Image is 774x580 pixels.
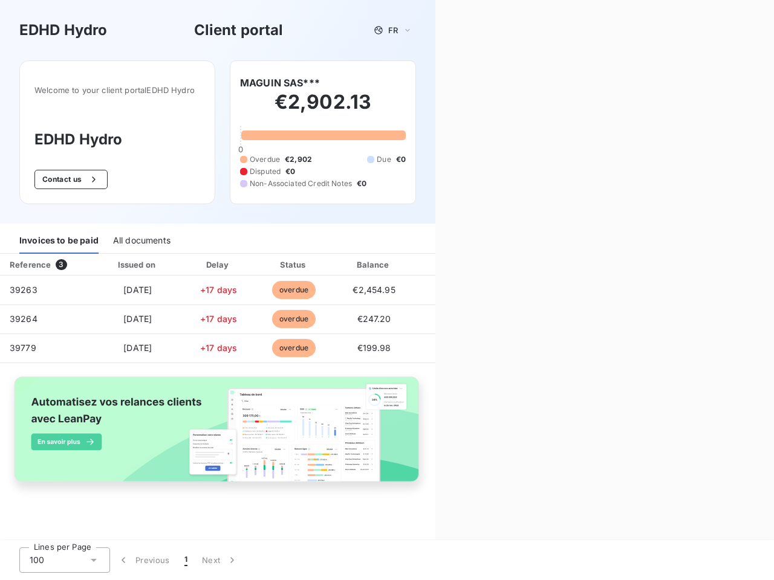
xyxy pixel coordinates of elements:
span: €2,902 [285,154,312,165]
div: Balance [335,259,414,271]
div: Invoices to be paid [19,228,99,254]
span: [DATE] [123,343,152,353]
span: +17 days [200,343,237,353]
span: Overdue [250,154,280,165]
span: +17 days [200,285,237,295]
div: PDF [418,259,480,271]
span: 100 [30,554,44,566]
div: Reference [10,260,51,269]
span: [DATE] [123,314,152,324]
span: 39779 [10,343,36,353]
img: banner [5,370,431,500]
span: €2,454.95 [353,285,395,295]
button: 1 [177,547,195,573]
span: Disputed [250,166,281,177]
button: Previous [110,547,177,573]
span: [DATE] [123,285,152,295]
span: 39264 [10,314,37,324]
span: FR [388,25,398,35]
span: overdue [272,339,316,357]
div: All documents [113,228,171,254]
span: €0 [396,154,406,165]
span: overdue [272,281,316,299]
h2: €2,902.13 [240,90,406,126]
span: overdue [272,310,316,328]
h3: Client portal [194,19,284,41]
span: €199.98 [357,343,391,353]
span: 3 [56,259,67,270]
button: Contact us [34,170,108,189]
div: Issued on [96,259,180,271]
span: Due [377,154,391,165]
button: Next [195,547,246,573]
div: Delay [184,259,253,271]
span: €0 [357,178,366,189]
span: Welcome to your client portal EDHD Hydro [34,85,200,95]
span: 1 [184,554,187,566]
span: 0 [238,144,243,154]
span: Non-Associated Credit Notes [250,178,352,189]
span: €0 [285,166,295,177]
span: +17 days [200,314,237,324]
h3: EDHD Hydro [34,129,200,150]
span: 39263 [10,285,37,295]
h3: EDHD Hydro [19,19,108,41]
div: Status [258,259,330,271]
span: €247.20 [357,314,391,324]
